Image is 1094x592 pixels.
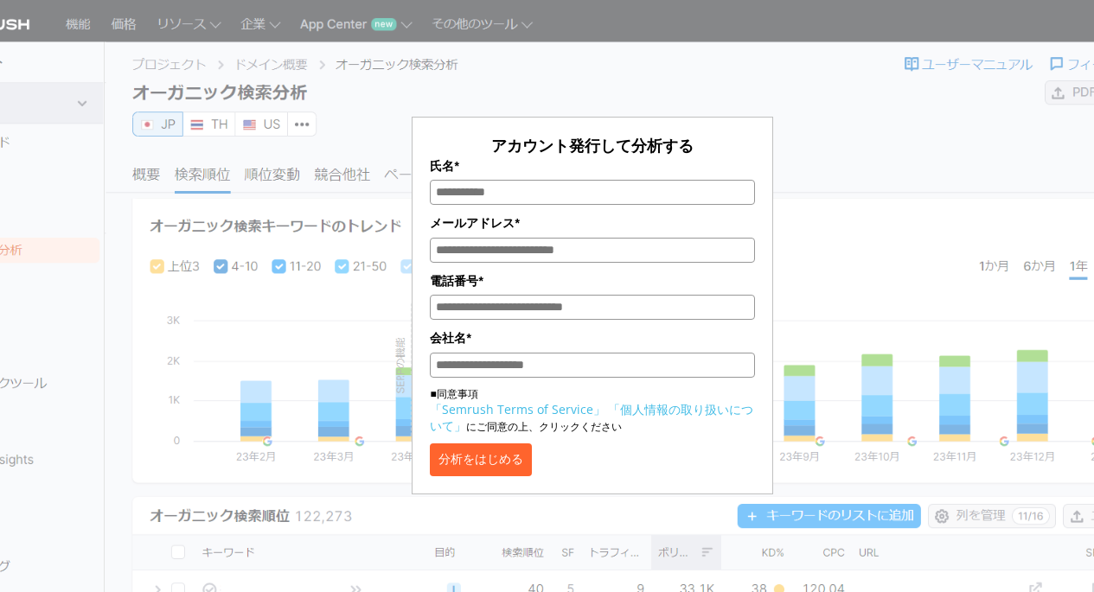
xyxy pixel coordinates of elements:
span: アカウント発行して分析する [491,135,694,156]
a: 「個人情報の取り扱いについて」 [430,401,753,434]
label: 電話番号* [430,271,754,290]
p: ■同意事項 にご同意の上、クリックください [430,386,754,435]
button: 分析をはじめる [430,443,532,476]
a: 「Semrush Terms of Service」 [430,401,605,417]
label: メールアドレス* [430,213,754,232]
